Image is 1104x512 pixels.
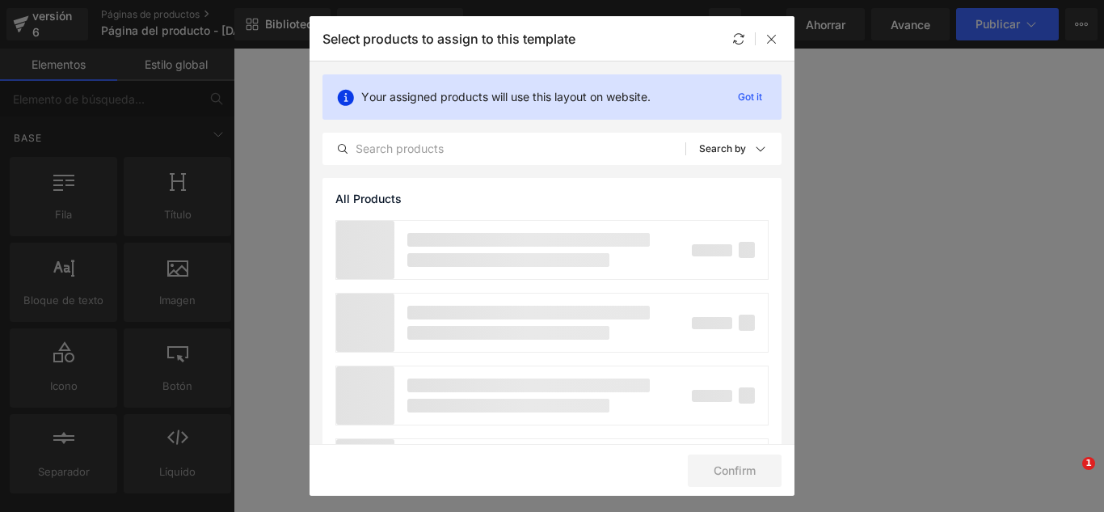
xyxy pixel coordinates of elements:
[323,139,685,159] input: Search products
[1049,457,1088,496] iframe: Intercom live chat
[361,88,651,106] p: Your assigned products will use this layout on website.
[731,87,769,107] p: Got it
[335,193,402,205] span: All Products
[688,455,782,487] button: Confirm
[322,31,575,47] p: Select products to assign to this template
[1082,457,1095,470] span: 1
[699,143,746,154] p: Search by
